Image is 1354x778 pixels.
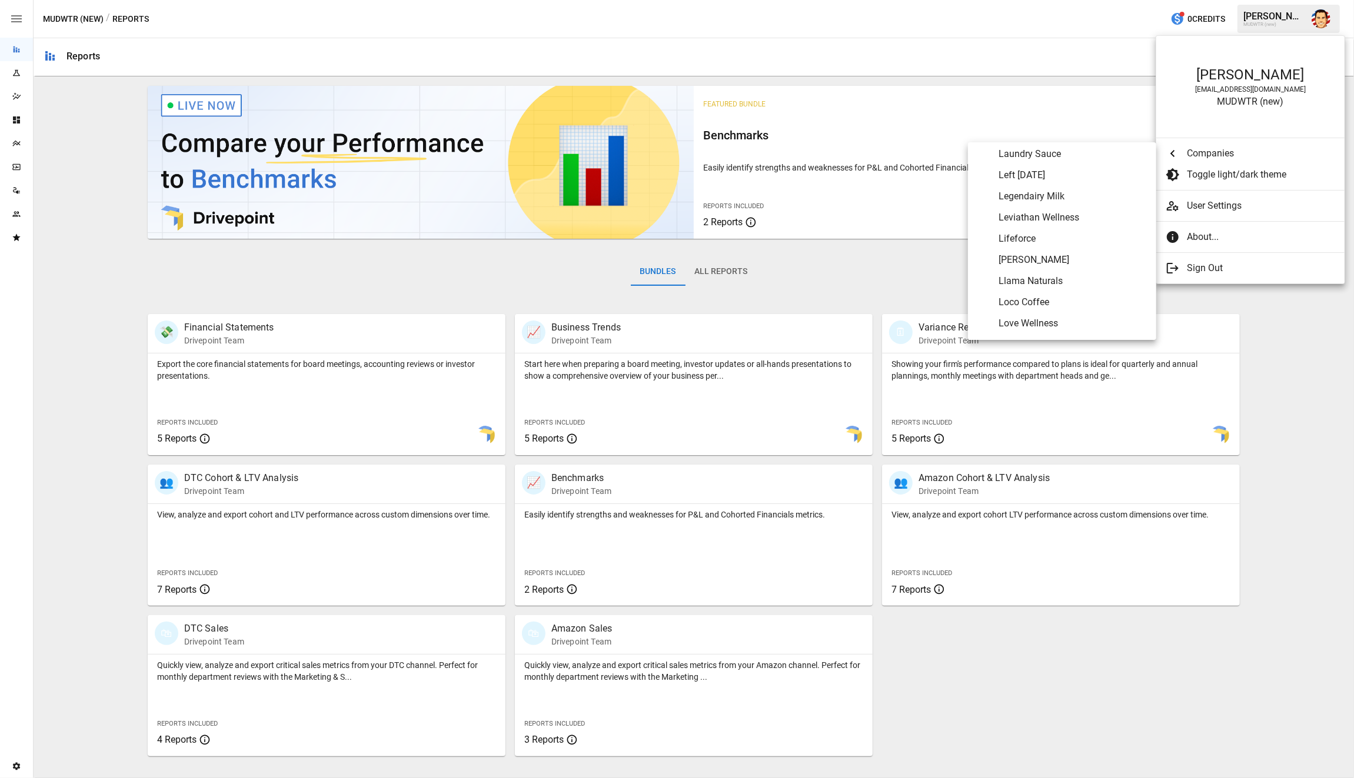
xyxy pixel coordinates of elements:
[999,253,1147,267] span: [PERSON_NAME]
[1187,261,1335,275] span: Sign Out
[999,274,1147,288] span: Llama Naturals
[999,211,1147,225] span: Leviathan Wellness
[999,232,1147,246] span: Lifeforce
[999,147,1147,161] span: Laundry Sauce
[1187,230,1335,244] span: About...
[1168,96,1333,107] div: MUDWTR (new)
[999,316,1147,330] span: Love Wellness
[1187,146,1335,161] span: Companies
[999,189,1147,203] span: Legendairy Milk
[1168,85,1333,94] div: [EMAIL_ADDRESS][DOMAIN_NAME]
[999,295,1147,309] span: Loco Coffee
[1187,168,1335,182] span: Toggle light/dark theme
[1187,199,1335,213] span: User Settings
[1168,66,1333,83] div: [PERSON_NAME]
[999,168,1147,182] span: Left [DATE]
